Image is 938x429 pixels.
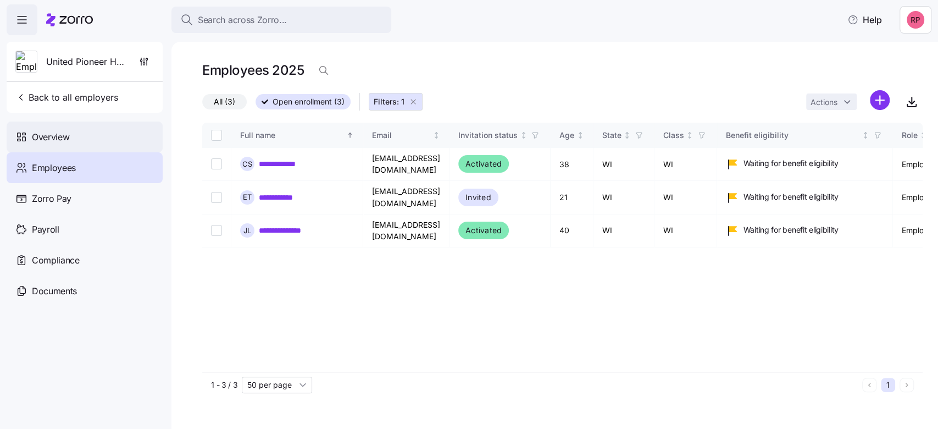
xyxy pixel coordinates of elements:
span: All (3) [214,95,235,109]
span: Filters: 1 [374,96,404,107]
span: Overview [32,130,69,144]
div: Benefit eligibility [726,129,860,141]
td: WI [654,215,717,248]
th: AgeNot sorted [551,123,593,148]
span: Waiting for benefit eligibility [743,158,839,169]
div: Not sorted [520,131,528,139]
div: Sorted ascending [346,131,354,139]
td: WI [593,215,654,248]
button: Back to all employers [11,86,123,108]
img: Employer logo [16,51,37,73]
div: Email [372,129,431,141]
span: Back to all employers [15,91,118,104]
div: Age [559,129,574,141]
span: Help [847,13,882,26]
span: Zorro Pay [32,192,71,206]
a: Documents [7,276,163,306]
div: Role [902,129,918,141]
td: WI [654,148,717,181]
a: Payroll [7,214,163,245]
div: Class [663,129,684,141]
div: Not sorted [686,131,693,139]
div: Full name [240,129,345,141]
th: EmailNot sorted [363,123,449,148]
td: [EMAIL_ADDRESS][DOMAIN_NAME] [363,148,449,181]
span: Waiting for benefit eligibility [743,224,839,235]
span: C S [242,161,252,168]
a: Overview [7,122,163,152]
td: WI [654,181,717,214]
h1: Employees 2025 [202,62,304,79]
th: Benefit eligibilityNot sorted [717,123,893,148]
th: Invitation statusNot sorted [449,123,551,148]
span: J L [243,227,251,234]
span: Documents [32,284,77,298]
span: Activated [465,224,502,237]
td: [EMAIL_ADDRESS][DOMAIN_NAME] [363,181,449,214]
td: WI [593,181,654,214]
svg: add icon [870,90,890,110]
span: Waiting for benefit eligibility [743,191,839,202]
td: 40 [551,215,593,248]
td: 38 [551,148,593,181]
a: Zorro Pay [7,183,163,214]
button: Search across Zorro... [171,7,391,33]
button: 1 [881,378,895,392]
a: Compliance [7,245,163,276]
input: Select record 2 [211,192,222,203]
span: United Pioneer Home [46,55,125,69]
span: Search across Zorro... [198,13,287,27]
th: StateNot sorted [593,123,654,148]
span: E T [243,194,252,201]
button: Next page [900,378,914,392]
div: Not sorted [576,131,584,139]
div: Not sorted [432,131,440,139]
div: Not sorted [862,131,869,139]
span: 1 - 3 / 3 [211,380,237,391]
span: Activated [465,157,502,170]
th: Full nameSorted ascending [231,123,363,148]
span: Payroll [32,223,59,237]
button: Help [839,9,891,31]
button: Filters: 1 [369,93,423,111]
span: Actions [811,98,837,106]
div: State [602,129,621,141]
input: Select all records [211,130,222,141]
span: Open enrollment (3) [273,95,345,109]
span: Invited [465,191,491,204]
button: Previous page [862,378,876,392]
span: Compliance [32,254,80,267]
td: 21 [551,181,593,214]
input: Select record 1 [211,158,222,169]
input: Select record 3 [211,225,222,236]
td: [EMAIL_ADDRESS][DOMAIN_NAME] [363,215,449,248]
img: eedd38507f2e98b8446e6c4bda047efc [907,11,924,29]
div: Not sorted [919,131,927,139]
div: Invitation status [458,129,518,141]
button: Actions [806,94,857,110]
th: ClassNot sorted [654,123,717,148]
td: WI [593,148,654,181]
div: Not sorted [623,131,631,139]
a: Employees [7,152,163,183]
span: Employees [32,161,76,175]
